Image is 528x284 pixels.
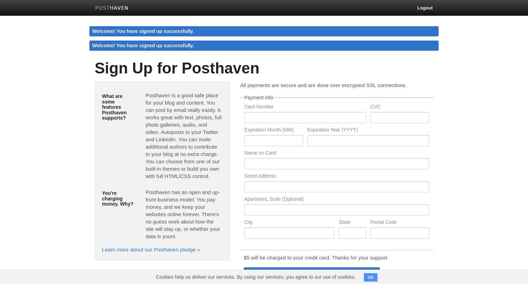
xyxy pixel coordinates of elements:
img: Posthaven-bar [95,6,129,11]
label: Name on Card [244,150,429,157]
legend: Payment Info [243,95,274,100]
label: City [244,220,335,226]
span: Welcome! You have signed up successfully. [92,43,194,48]
span: Cookies help us deliver our services. By using our services, you agree to our use of cookies. [149,270,362,284]
p: $5 will be charged to your credit card. Thanks for your support. [244,254,430,261]
h5: What are some features Posthaven supports? [102,94,135,121]
label: Street Address [244,173,429,180]
a: Learn more about our Posthaven pledge » [102,247,200,253]
label: CVC [371,104,429,111]
label: Postal Code [371,220,429,226]
button: OK [364,273,377,282]
p: Posthaven has an open and up-front business model. You pay money, and we keep your websites onlin... [146,189,222,240]
h1: Sign Up for Posthaven [95,60,433,77]
label: Expiration Month (MM) [244,127,303,134]
h5: You're charging money. Why? [102,191,135,207]
label: Expiration Year (YYYY) [307,127,429,134]
label: State [339,220,366,226]
label: Card Number [244,104,366,111]
div: Welcome! You have signed up successfully. [89,26,439,36]
a: × [431,41,437,49]
label: Apartment, Suite (Optional) [244,197,429,203]
p: All payments are secure and are done over encrypted SSL connections. [240,81,433,89]
p: Posthaven is a good safe place for your blog and content. You can post by email really easily. It... [146,92,222,180]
